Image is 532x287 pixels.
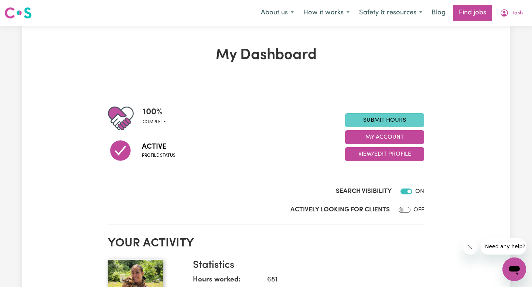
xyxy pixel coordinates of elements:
[345,130,424,144] button: My Account
[261,275,418,286] dd: 681
[453,5,492,21] a: Find jobs
[108,236,424,250] h2: Your activity
[354,5,427,21] button: Safety & resources
[512,9,523,17] span: Tash
[415,189,424,194] span: ON
[143,106,172,131] div: Profile completeness: 100%
[193,259,418,272] h3: Statistics
[143,119,166,125] span: complete
[299,5,354,21] button: How it works
[336,187,392,196] label: Search Visibility
[143,106,166,119] span: 100 %
[495,5,528,21] button: My Account
[427,5,450,21] a: Blog
[345,113,424,127] a: Submit Hours
[502,257,526,281] iframe: Button to launch messaging window
[413,207,424,213] span: OFF
[108,46,424,64] h1: My Dashboard
[4,6,32,20] img: Careseekers logo
[142,141,175,152] span: Active
[481,238,526,255] iframe: Message from company
[142,152,175,159] span: Profile status
[345,147,424,161] button: View/Edit Profile
[4,4,32,21] a: Careseekers logo
[463,240,478,255] iframe: Close message
[290,205,390,215] label: Actively Looking for Clients
[256,5,299,21] button: About us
